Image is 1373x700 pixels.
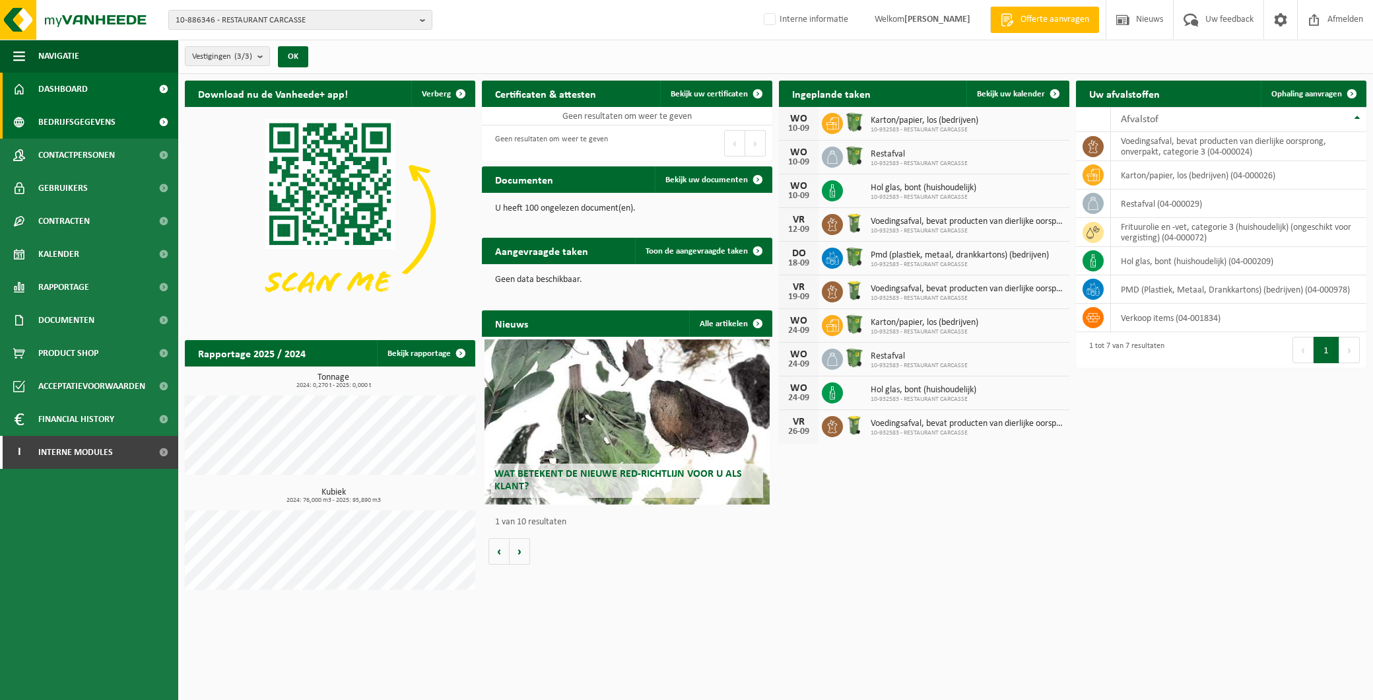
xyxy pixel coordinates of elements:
[488,538,510,565] button: Vorige
[786,383,812,394] div: WO
[1076,81,1173,106] h2: Uw afvalstoffen
[689,310,771,337] a: Alle artikelen
[1111,247,1366,275] td: hol glas, bont (huishoudelijk) (04-000209)
[1314,337,1339,363] button: 1
[411,81,474,107] button: Verberg
[786,124,812,133] div: 10-09
[494,469,742,492] span: Wat betekent de nieuwe RED-richtlijn voor u als klant?
[1339,337,1360,363] button: Next
[871,419,1063,429] span: Voedingsafval, bevat producten van dierlijke oorsprong, onverpakt, categorie 3
[786,181,812,192] div: WO
[871,217,1063,227] span: Voedingsafval, bevat producten van dierlijke oorsprong, onverpakt, categorie 3
[786,316,812,326] div: WO
[1271,90,1342,98] span: Ophaling aanvragen
[191,497,475,504] span: 2024: 76,000 m3 - 2025: 95,890 m3
[786,158,812,167] div: 10-09
[786,293,812,302] div: 19-09
[871,250,1049,261] span: Pmd (plastiek, metaal, drankkartons) (bedrijven)
[38,304,94,337] span: Documenten
[779,81,884,106] h2: Ingeplande taken
[38,73,88,106] span: Dashboard
[185,340,319,366] h2: Rapportage 2025 / 2024
[488,129,608,158] div: Geen resultaten om weer te geven
[234,52,252,61] count: (3/3)
[1111,161,1366,190] td: karton/papier, los (bedrijven) (04-000026)
[495,204,759,213] p: U heeft 100 ongelezen document(en).
[482,310,541,336] h2: Nieuws
[1292,337,1314,363] button: Previous
[377,340,474,367] a: Bekijk rapportage
[871,193,976,201] span: 10-932583 - RESTAURANT CARCASSE
[761,10,848,30] label: Interne informatie
[185,107,475,325] img: Download de VHEPlus App
[843,313,865,335] img: WB-0370-HPE-GN-50
[38,238,79,271] span: Kalender
[185,81,361,106] h2: Download nu de Vanheede+ app!
[38,40,79,73] span: Navigatie
[38,403,114,436] span: Financial History
[843,212,865,234] img: WB-0140-HPE-GN-50
[871,227,1063,235] span: 10-932583 - RESTAURANT CARCASSE
[871,396,976,403] span: 10-932583 - RESTAURANT CARCASSE
[745,130,766,157] button: Next
[843,111,865,133] img: WB-0370-HPE-GN-50
[485,339,769,505] a: Wat betekent de nieuwe RED-richtlijn voor u als klant?
[1111,132,1366,161] td: voedingsafval, bevat producten van dierlijke oorsprong, onverpakt, categorie 3 (04-000024)
[38,370,145,403] span: Acceptatievoorwaarden
[786,417,812,427] div: VR
[1261,81,1365,107] a: Ophaling aanvragen
[843,414,865,437] img: WB-0140-HPE-GN-50
[38,337,98,370] span: Product Shop
[635,238,771,264] a: Toon de aangevraagde taken
[482,81,609,106] h2: Certificaten & attesten
[191,488,475,504] h3: Kubiek
[191,373,475,389] h3: Tonnage
[871,295,1063,302] span: 10-932583 - RESTAURANT CARCASSE
[786,147,812,158] div: WO
[786,114,812,124] div: WO
[1121,114,1158,125] span: Afvalstof
[646,247,748,256] span: Toon de aangevraagde taken
[1111,304,1366,332] td: verkoop items (04-001834)
[660,81,771,107] a: Bekijk uw certificaten
[786,394,812,403] div: 24-09
[191,382,475,389] span: 2024: 0,270 t - 2025: 0,000 t
[38,139,115,172] span: Contactpersonen
[786,225,812,234] div: 12-09
[871,328,978,336] span: 10-932583 - RESTAURANT CARCASSE
[843,246,865,268] img: WB-0370-HPE-GN-50
[1083,335,1164,365] div: 1 tot 7 van 7 resultaten
[966,81,1068,107] a: Bekijk uw kalender
[786,326,812,335] div: 24-09
[786,360,812,369] div: 24-09
[1111,218,1366,247] td: frituurolie en -vet, categorie 3 (huishoudelijk) (ongeschikt voor vergisting) (04-000072)
[495,275,759,285] p: Geen data beschikbaar.
[977,90,1045,98] span: Bekijk uw kalender
[786,427,812,437] div: 26-09
[38,172,88,205] span: Gebruikers
[482,107,772,125] td: Geen resultaten om weer te geven
[185,46,270,66] button: Vestigingen(3/3)
[871,183,976,193] span: Hol glas, bont (huishoudelijk)
[786,248,812,259] div: DO
[422,90,451,98] span: Verberg
[786,282,812,293] div: VR
[482,166,566,192] h2: Documenten
[192,47,252,67] span: Vestigingen
[871,362,968,370] span: 10-932583 - RESTAURANT CARCASSE
[13,436,25,469] span: I
[871,149,968,160] span: Restafval
[871,385,976,396] span: Hol glas, bont (huishoudelijk)
[278,46,308,67] button: OK
[38,205,90,238] span: Contracten
[871,351,968,362] span: Restafval
[655,166,771,193] a: Bekijk uw documenten
[871,318,978,328] span: Karton/papier, los (bedrijven)
[1111,275,1366,304] td: PMD (Plastiek, Metaal, Drankkartons) (bedrijven) (04-000978)
[176,11,415,30] span: 10-886346 - RESTAURANT CARCASSE
[38,271,89,304] span: Rapportage
[871,126,978,134] span: 10-932583 - RESTAURANT CARCASSE
[843,279,865,302] img: WB-0140-HPE-GN-50
[671,90,748,98] span: Bekijk uw certificaten
[871,284,1063,295] span: Voedingsafval, bevat producten van dierlijke oorsprong, onverpakt, categorie 3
